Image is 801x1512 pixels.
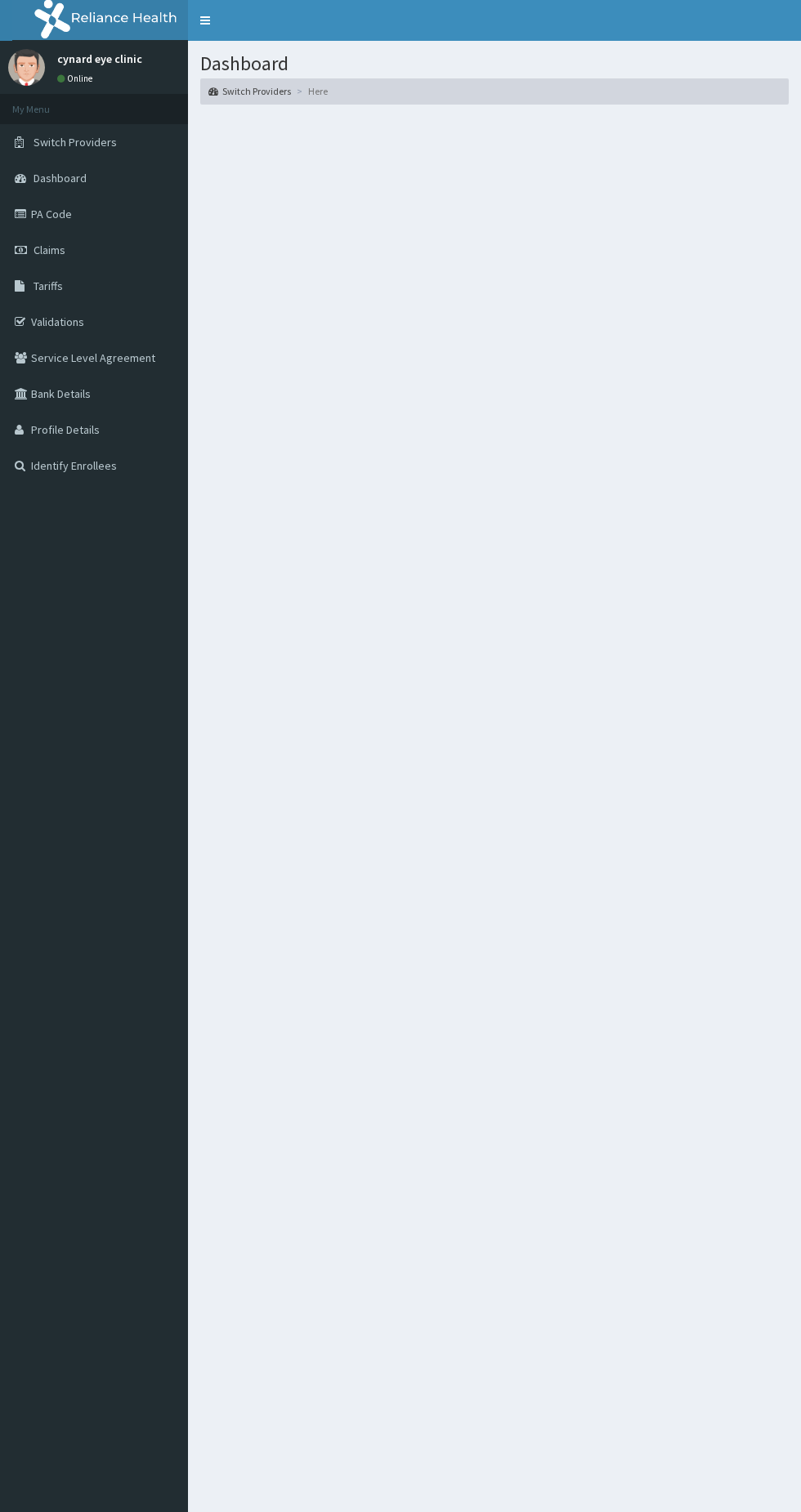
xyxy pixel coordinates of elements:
[293,84,328,98] li: Here
[8,49,45,86] img: User Image
[200,53,789,74] h1: Dashboard
[34,171,87,185] span: Dashboard
[208,84,291,98] a: Switch Providers
[57,73,96,84] a: Online
[57,53,142,65] p: cynard eye clinic
[34,135,117,149] span: Switch Providers
[34,279,63,293] span: Tariffs
[34,243,65,257] span: Claims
